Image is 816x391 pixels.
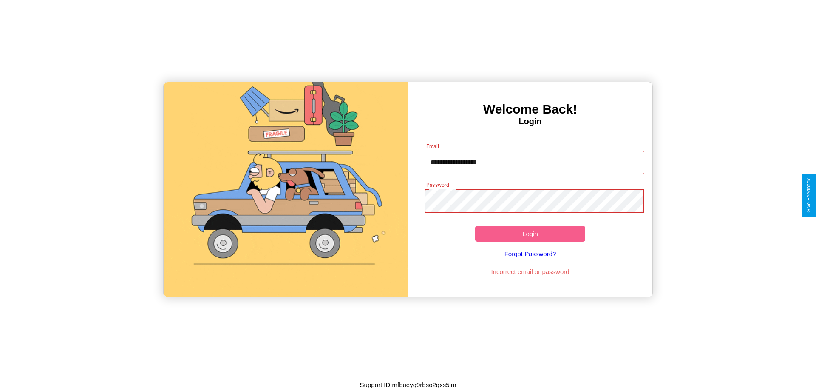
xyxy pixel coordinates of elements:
[360,379,456,391] p: Support ID: mfbueyq9rbso2gxs5lm
[475,226,585,242] button: Login
[426,143,439,150] label: Email
[806,178,812,213] div: Give Feedback
[164,82,408,297] img: gif
[426,181,449,188] label: Password
[408,102,652,117] h3: Welcome Back!
[408,117,652,126] h4: Login
[420,242,640,266] a: Forgot Password?
[420,266,640,277] p: Incorrect email or password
